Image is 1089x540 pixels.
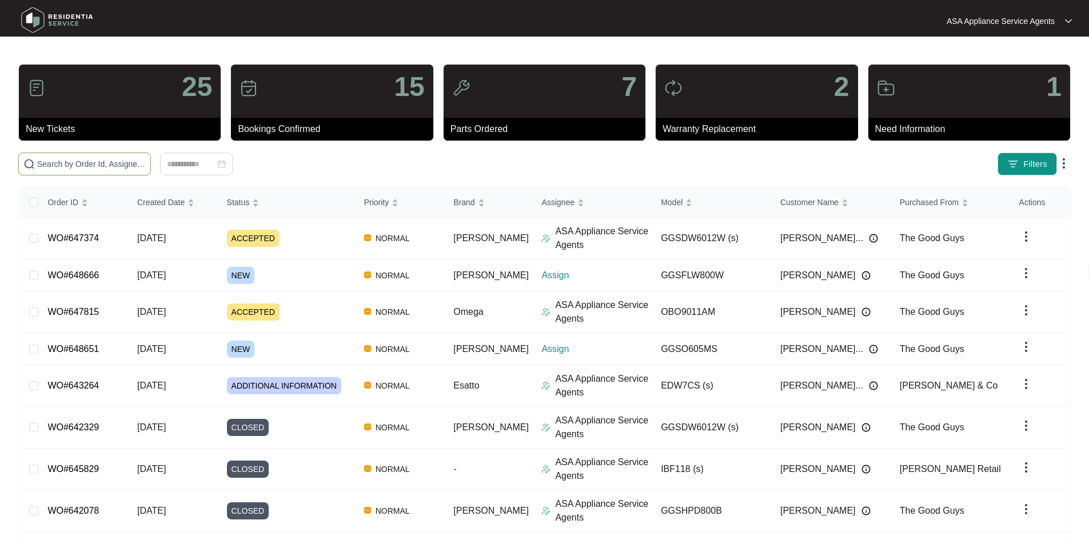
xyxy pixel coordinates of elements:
span: Brand [453,196,474,209]
span: CLOSED [227,461,269,478]
span: Model [661,196,683,209]
p: Assign [541,269,652,282]
p: 15 [394,73,424,101]
img: Info icon [869,345,878,354]
span: NEW [227,341,255,358]
img: Vercel Logo [364,423,371,430]
img: dropdown arrow [1019,266,1033,280]
span: [PERSON_NAME]... [780,231,863,245]
img: Vercel Logo [364,465,371,472]
img: Vercel Logo [364,271,371,278]
a: WO#642329 [47,422,99,432]
span: NORMAL [371,379,414,393]
span: Order ID [47,196,78,209]
img: Info icon [861,271,871,280]
th: Brand [444,187,532,218]
img: dropdown arrow [1019,340,1033,354]
img: Info icon [861,465,871,474]
span: NORMAL [371,269,414,282]
span: [PERSON_NAME] [780,504,856,518]
span: [PERSON_NAME] [453,344,529,354]
img: icon [240,79,258,97]
img: Vercel Logo [364,382,371,389]
span: NORMAL [371,305,414,319]
td: GGSFLW800W [652,259,771,291]
th: Model [652,187,771,218]
td: OBO9011AM [652,291,771,333]
img: Vercel Logo [364,507,371,514]
span: NORMAL [371,462,414,476]
img: Assigner Icon [541,506,551,515]
img: dropdown arrow [1019,419,1033,433]
p: Assign [541,342,652,356]
img: residentia service logo [17,3,97,37]
p: ASA Appliance Service Agents [555,372,652,399]
p: Parts Ordered [450,122,645,136]
a: WO#647374 [47,233,99,243]
span: [DATE] [137,464,166,474]
span: Assignee [541,196,575,209]
span: [PERSON_NAME] [453,422,529,432]
img: search-icon [23,158,35,170]
td: GGSO605MS [652,333,771,365]
span: NORMAL [371,421,414,434]
span: The Good Guys [900,270,964,280]
span: Customer Name [780,196,839,209]
th: Assignee [532,187,652,218]
span: [PERSON_NAME] [453,233,529,243]
span: NORMAL [371,342,414,356]
img: Vercel Logo [364,308,371,315]
a: WO#648666 [47,270,99,280]
img: icon [877,79,895,97]
span: The Good Guys [900,307,964,317]
span: Created Date [137,196,185,209]
p: New Tickets [26,122,221,136]
img: icon [664,79,683,97]
span: [DATE] [137,270,166,280]
span: CLOSED [227,419,269,436]
img: Info icon [861,423,871,432]
span: [PERSON_NAME] [780,421,856,434]
span: [PERSON_NAME] [453,506,529,515]
input: Search by Order Id, Assignee Name, Customer Name, Brand and Model [37,158,146,170]
span: Omega [453,307,483,317]
span: [DATE] [137,233,166,243]
span: Purchased From [900,196,959,209]
span: ACCEPTED [227,303,280,321]
th: Purchased From [891,187,1010,218]
a: WO#645829 [47,464,99,474]
img: dropdown arrow [1057,157,1071,170]
p: 2 [834,73,849,101]
img: icon [452,79,470,97]
p: ASA Appliance Service Agents [555,225,652,252]
span: [DATE] [137,307,166,317]
img: dropdown arrow [1019,303,1033,317]
img: Info icon [861,506,871,515]
span: [PERSON_NAME] [780,462,856,476]
img: Info icon [861,307,871,317]
img: Vercel Logo [364,234,371,241]
p: ASA Appliance Service Agents [555,455,652,483]
p: 7 [621,73,637,101]
span: [DATE] [137,506,166,515]
span: The Good Guys [900,422,964,432]
a: WO#642078 [47,506,99,515]
span: Filters [1023,158,1047,170]
p: ASA Appliance Service Agents [555,414,652,441]
span: [PERSON_NAME]... [780,379,863,393]
th: Actions [1010,187,1070,218]
img: dropdown arrow [1019,461,1033,474]
th: Status [218,187,355,218]
img: Vercel Logo [364,345,371,352]
p: Bookings Confirmed [238,122,433,136]
p: Warranty Replacement [663,122,857,136]
p: Need Information [875,122,1070,136]
img: icon [27,79,46,97]
td: GGSDW6012W (s) [652,218,771,259]
span: The Good Guys [900,233,964,243]
span: ADDITIONAL INFORMATION [227,377,341,394]
p: 25 [182,73,212,101]
span: CLOSED [227,502,269,519]
span: [DATE] [137,344,166,354]
span: ACCEPTED [227,230,280,247]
